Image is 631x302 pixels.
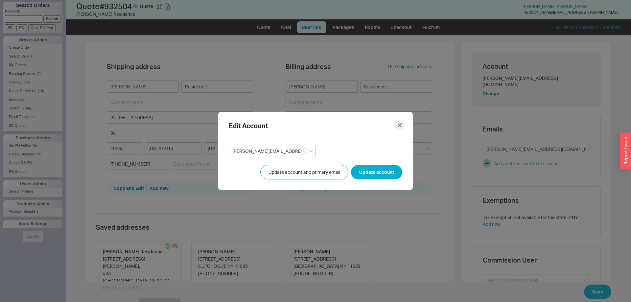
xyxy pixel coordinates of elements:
[269,168,340,176] span: Update account and primary email
[229,145,315,157] input: Search email
[229,123,402,129] h2: Edit Account
[260,165,348,179] button: Update account and primary email
[359,168,394,176] span: Update account
[309,150,313,152] svg: open menu
[351,165,402,179] button: Update account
